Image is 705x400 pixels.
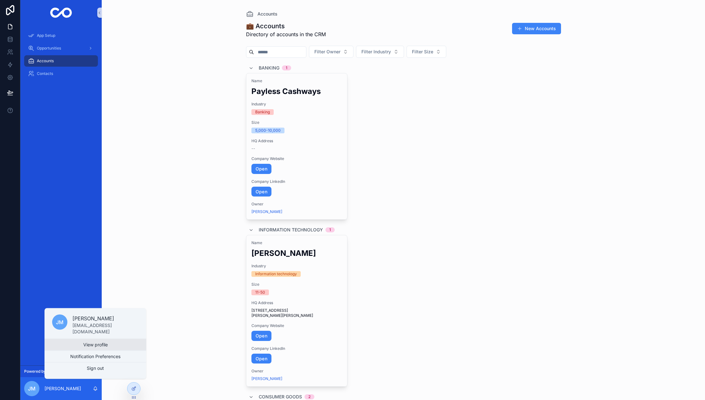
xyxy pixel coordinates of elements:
div: Banking [255,109,270,115]
a: Opportunities [24,43,98,54]
a: [PERSON_NAME] [251,376,282,381]
span: Owner [251,202,342,207]
p: [EMAIL_ADDRESS][DOMAIN_NAME] [72,322,139,335]
span: Industry [251,102,342,107]
a: NamePayless CashwaysIndustryBankingSize5,000-10,000HQ Address--Company WebsiteOpenCompany LinkedI... [246,73,348,220]
span: Company Website [251,323,342,328]
span: Banking [259,65,279,71]
a: Powered by [20,365,102,377]
a: View profile [44,339,146,350]
span: Opportunities [37,46,61,51]
span: Owner [251,369,342,374]
span: Company LinkedIn [251,179,342,184]
div: 5,000-10,000 [255,128,281,133]
button: New Accounts [512,23,561,34]
a: Open [251,354,271,364]
span: Size [251,282,342,287]
span: Directory of accounts in the CRM [246,30,326,38]
h2: [PERSON_NAME] [251,248,342,258]
span: Accounts [257,11,277,17]
div: 2 [308,394,311,399]
span: Size [251,120,342,125]
button: Select Button [407,46,446,58]
div: scrollable content [20,25,102,88]
h1: 💼 Accounts [246,22,326,30]
span: Accounts [37,58,54,63]
span: Filter Size [412,49,433,55]
a: Name[PERSON_NAME]IndustryInformation technologySize11-50HQ Address[STREET_ADDRESS][PERSON_NAME][P... [246,235,348,387]
span: Information technology [259,227,323,233]
div: 1 [286,65,287,70]
span: HQ Address [251,138,342,143]
button: Select Button [356,46,404,58]
p: [PERSON_NAME] [44,385,81,392]
span: Company Website [251,156,342,161]
button: Notification Preferences [44,351,146,362]
span: HQ Address [251,300,342,305]
div: 1 [329,227,331,232]
span: Filter Industry [361,49,391,55]
span: [STREET_ADDRESS][PERSON_NAME][PERSON_NAME] [251,308,342,318]
a: Open [251,187,271,197]
span: Powered by [24,369,46,374]
a: [PERSON_NAME] [251,209,282,214]
div: Information technology [255,271,297,277]
span: -- [251,146,255,151]
span: Consumer goods [259,394,302,400]
span: Name [251,78,342,83]
span: Contacts [37,71,53,76]
a: App Setup [24,30,98,41]
img: App logo [50,8,72,18]
span: JM [56,318,64,326]
span: Name [251,240,342,245]
span: Company LinkedIn [251,346,342,351]
a: Open [251,331,271,341]
button: Select Button [309,46,353,58]
span: JM [28,385,36,392]
span: App Setup [37,33,55,38]
h2: Payless Cashways [251,86,342,97]
a: Contacts [24,68,98,79]
div: 11-50 [255,290,265,295]
span: Filter Owner [314,49,340,55]
a: Accounts [246,10,277,18]
a: Accounts [24,55,98,67]
span: Industry [251,263,342,269]
p: [PERSON_NAME] [72,315,139,322]
button: Sign out [44,363,146,374]
a: Open [251,164,271,174]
